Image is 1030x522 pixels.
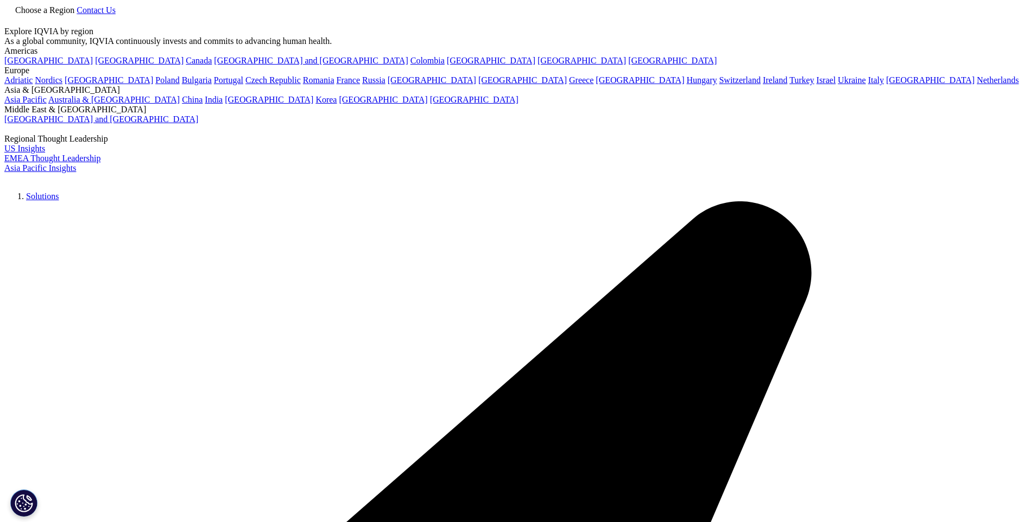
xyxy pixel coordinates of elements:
[4,85,1026,95] div: Asia & [GEOGRAPHIC_DATA]
[339,95,427,104] a: [GEOGRAPHIC_DATA]
[4,95,47,104] a: Asia Pacific
[4,56,93,65] a: [GEOGRAPHIC_DATA]
[410,56,445,65] a: Colombia
[817,75,836,85] a: Israel
[4,27,1026,36] div: Explore IQVIA by region
[4,75,33,85] a: Adriatic
[478,75,567,85] a: [GEOGRAPHIC_DATA]
[628,56,717,65] a: [GEOGRAPHIC_DATA]
[65,75,153,85] a: [GEOGRAPHIC_DATA]
[719,75,760,85] a: Switzerland
[430,95,519,104] a: [GEOGRAPHIC_DATA]
[214,75,243,85] a: Portugal
[4,114,198,124] a: [GEOGRAPHIC_DATA] and [GEOGRAPHIC_DATA]
[4,105,1026,114] div: Middle East & [GEOGRAPHIC_DATA]
[245,75,301,85] a: Czech Republic
[155,75,179,85] a: Poland
[868,75,884,85] a: Italy
[686,75,717,85] a: Hungary
[4,36,1026,46] div: As a global community, IQVIA continuously invests and commits to advancing human health.
[77,5,116,15] a: Contact Us
[388,75,476,85] a: [GEOGRAPHIC_DATA]
[4,163,76,173] a: Asia Pacific Insights
[4,144,45,153] a: US Insights
[447,56,535,65] a: [GEOGRAPHIC_DATA]
[362,75,386,85] a: Russia
[4,66,1026,75] div: Europe
[596,75,684,85] a: [GEOGRAPHIC_DATA]
[26,192,59,201] a: Solutions
[303,75,334,85] a: Romania
[225,95,313,104] a: [GEOGRAPHIC_DATA]
[4,134,1026,144] div: Regional Thought Leadership
[886,75,975,85] a: [GEOGRAPHIC_DATA]
[214,56,408,65] a: [GEOGRAPHIC_DATA] and [GEOGRAPHIC_DATA]
[4,46,1026,56] div: Americas
[977,75,1019,85] a: Netherlands
[789,75,814,85] a: Turkey
[182,95,203,104] a: China
[569,75,593,85] a: Greece
[838,75,866,85] a: Ukraine
[186,56,212,65] a: Canada
[337,75,361,85] a: France
[205,95,223,104] a: India
[95,56,184,65] a: [GEOGRAPHIC_DATA]
[4,154,100,163] a: EMEA Thought Leadership
[538,56,626,65] a: [GEOGRAPHIC_DATA]
[763,75,787,85] a: Ireland
[48,95,180,104] a: Australia & [GEOGRAPHIC_DATA]
[10,489,37,517] button: 쿠키 설정
[35,75,62,85] a: Nordics
[315,95,337,104] a: Korea
[182,75,212,85] a: Bulgaria
[15,5,74,15] span: Choose a Region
